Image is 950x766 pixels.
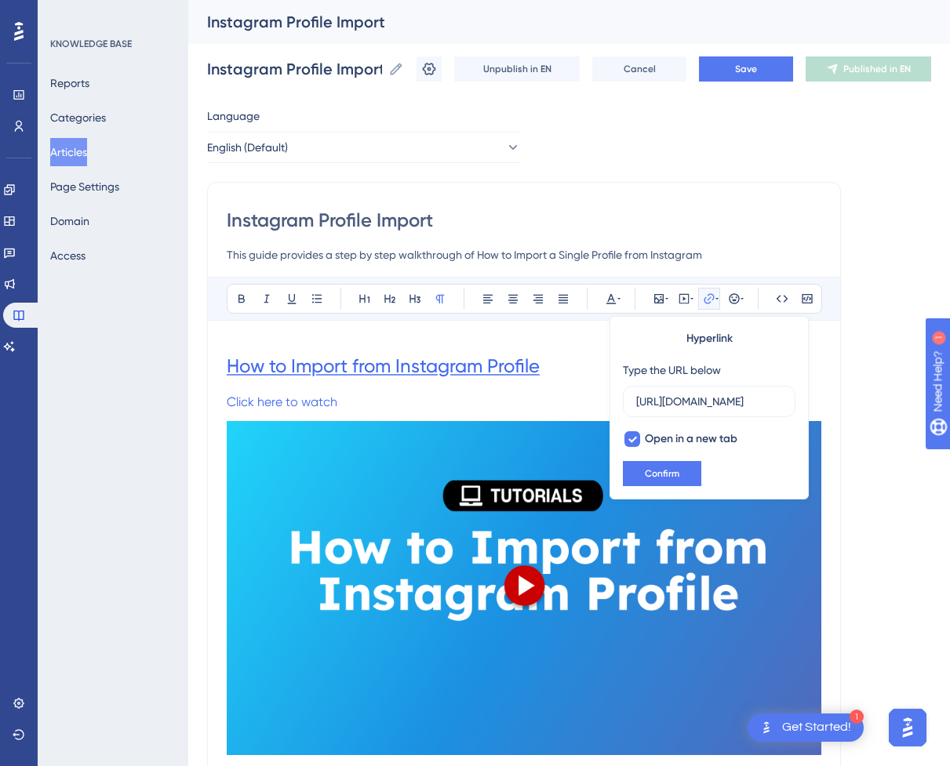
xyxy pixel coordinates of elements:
span: Open in a new tab [645,430,737,448]
a: Click here to watch [227,394,337,409]
span: Save [735,63,757,75]
span: Hyperlink [686,329,733,348]
div: KNOWLEDGE BASE [50,38,132,50]
img: launcher-image-alternative-text [757,718,776,737]
div: Instagram Profile Import [207,11,892,33]
span: English (Default) [207,138,288,157]
button: Unpublish in EN [454,56,580,82]
button: Reports [50,69,89,97]
button: Domain [50,207,89,235]
button: English (Default) [207,132,521,163]
button: Confirm [623,461,701,486]
span: Language [207,107,260,125]
a: How to Import from Instagram Profile [227,355,540,377]
div: 1 [109,8,114,20]
button: Published in EN [806,56,931,82]
button: Articles [50,138,87,166]
div: Open Get Started! checklist, remaining modules: 1 [748,713,864,742]
span: Published in EN [843,63,911,75]
button: Access [50,241,86,270]
iframe: UserGuiding AI Assistant Launcher [884,704,931,751]
input: Article Description [227,245,821,264]
button: Cancel [592,56,686,82]
span: Need Help? [37,4,98,23]
button: Page Settings [50,172,119,201]
input: Article Title [227,208,821,233]
span: Unpublish in EN [483,63,551,75]
input: Type the value [636,393,782,410]
span: Confirm [645,467,679,480]
div: Type the URL below [623,361,721,379]
span: Cancel [624,63,656,75]
div: 1 [850,710,864,724]
div: Get Started! [782,719,851,736]
input: Article Name [207,58,382,80]
button: Save [699,56,793,82]
button: Categories [50,103,106,132]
